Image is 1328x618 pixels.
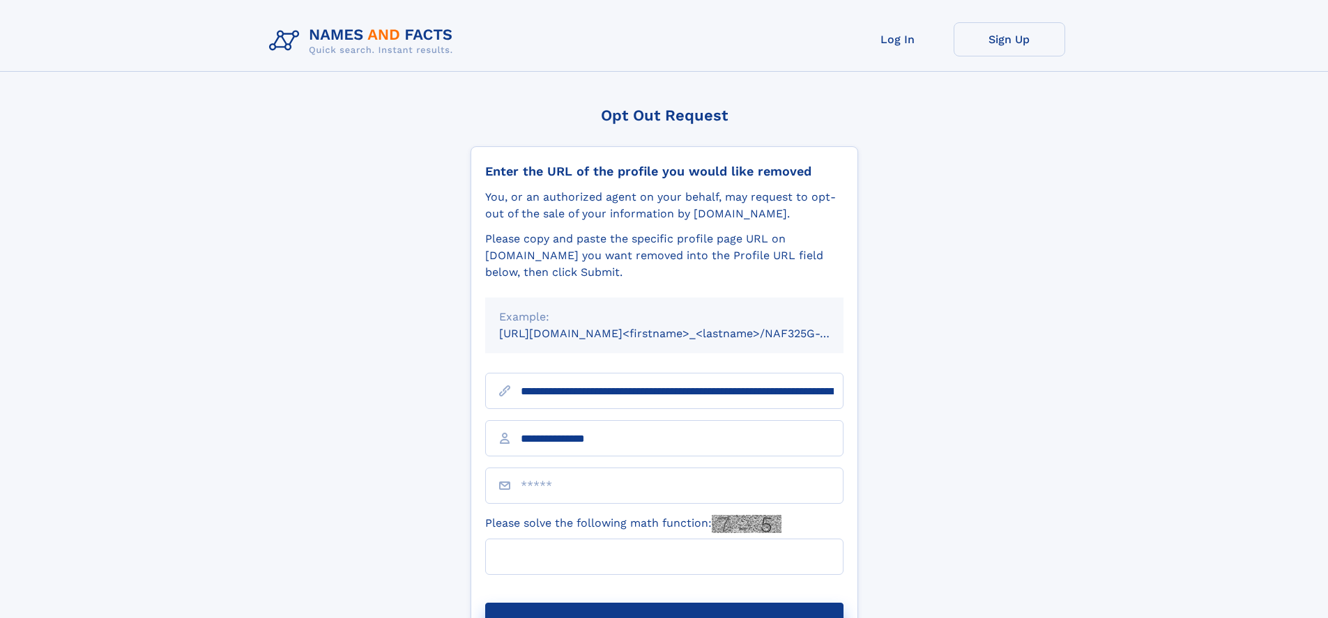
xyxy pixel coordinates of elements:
div: Example: [499,309,830,325]
label: Please solve the following math function: [485,515,781,533]
div: Enter the URL of the profile you would like removed [485,164,844,179]
a: Sign Up [954,22,1065,56]
a: Log In [842,22,954,56]
img: Logo Names and Facts [264,22,464,60]
small: [URL][DOMAIN_NAME]<firstname>_<lastname>/NAF325G-xxxxxxxx [499,327,870,340]
div: Please copy and paste the specific profile page URL on [DOMAIN_NAME] you want removed into the Pr... [485,231,844,281]
div: Opt Out Request [471,107,858,124]
div: You, or an authorized agent on your behalf, may request to opt-out of the sale of your informatio... [485,189,844,222]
